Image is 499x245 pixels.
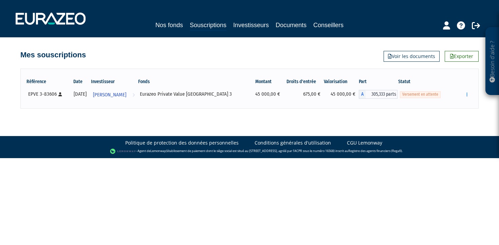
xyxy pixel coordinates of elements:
[90,88,137,101] a: [PERSON_NAME]
[366,90,398,99] span: 305,333 parts
[190,20,226,31] a: Souscriptions
[283,76,324,88] th: Droits d'entrée
[347,139,382,146] a: CGU Lemonway
[137,76,248,88] th: Fonds
[28,91,68,98] div: EPVE 3-83606
[90,76,137,88] th: Investisseur
[93,89,126,101] span: [PERSON_NAME]
[324,88,359,101] td: 45 000,00 €
[16,13,86,25] img: 1732889491-logotype_eurazeo_blanc_rvb.png
[155,20,183,30] a: Nos fonds
[125,139,239,146] a: Politique de protection des données personnelles
[150,149,166,153] a: Lemonway
[248,88,283,101] td: 45 000,00 €
[283,88,324,101] td: 675,00 €
[73,91,88,98] div: [DATE]
[359,90,366,99] span: A
[248,76,283,88] th: Montant
[384,51,440,62] a: Voir les documents
[324,76,359,88] th: Valorisation
[276,20,307,30] a: Documents
[58,92,62,96] i: [Français] Personne physique
[7,148,492,155] div: - Agent de (établissement de paiement dont le siège social est situé au [STREET_ADDRESS], agréé p...
[110,148,136,155] img: logo-lemonway.png
[255,139,331,146] a: Conditions générales d'utilisation
[400,91,441,98] span: Versement en attente
[348,149,402,153] a: Registre des agents financiers (Regafi)
[398,76,450,88] th: Statut
[488,31,496,92] p: Besoin d'aide ?
[140,91,246,98] div: Eurazeo Private Value [GEOGRAPHIC_DATA] 3
[132,89,135,101] i: Voir l'investisseur
[313,20,344,30] a: Conseillers
[26,76,70,88] th: Référence
[359,76,398,88] th: Part
[359,90,398,99] div: A - Eurazeo Private Value Europe 3
[445,51,479,62] a: Exporter
[20,51,86,59] h4: Mes souscriptions
[70,76,91,88] th: Date
[233,20,269,30] a: Investisseurs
